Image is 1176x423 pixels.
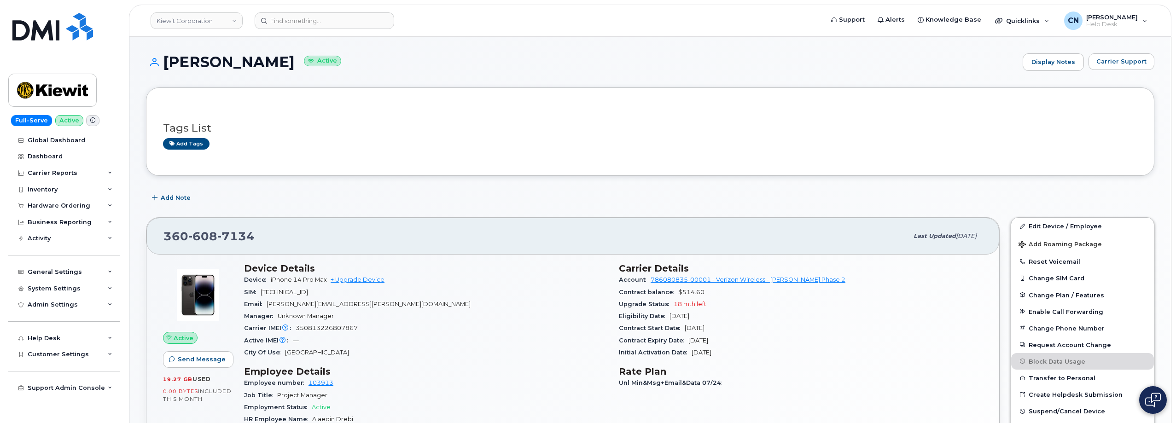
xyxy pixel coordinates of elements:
span: 0.00 Bytes [163,388,198,394]
span: Last updated [914,232,956,239]
button: Suspend/Cancel Device [1011,403,1154,419]
span: [DATE] [692,349,711,356]
span: [TECHNICAL_ID] [261,289,308,296]
span: Eligibility Date [619,313,670,319]
span: HR Employee Name [244,416,312,423]
span: 350813226807867 [296,324,358,331]
span: Change Plan / Features [1029,291,1104,298]
span: Add Note [161,193,191,202]
span: 608 [188,229,217,243]
span: Contract Start Date [619,324,685,331]
span: Job Title [244,392,277,399]
button: Add Roaming Package [1011,234,1154,253]
span: Initial Activation Date [619,349,692,356]
span: Carrier IMEI [244,324,296,331]
button: Send Message [163,351,233,368]
button: Reset Voicemail [1011,253,1154,270]
span: used [192,376,211,382]
span: Active [312,404,331,411]
h3: Carrier Details [619,263,983,274]
span: Carrier Support [1096,57,1147,66]
span: 19.27 GB [163,376,192,382]
span: Project Manager [277,392,327,399]
img: image20231002-3703462-by0d28.jpeg [170,267,226,323]
h3: Device Details [244,263,608,274]
span: SIM [244,289,261,296]
a: + Upgrade Device [331,276,384,283]
button: Enable Call Forwarding [1011,303,1154,320]
button: Request Account Change [1011,336,1154,353]
span: Add Roaming Package [1019,241,1102,249]
a: Display Notes [1023,53,1084,71]
small: Active [304,56,341,66]
span: Upgrade Status [619,301,674,307]
span: [DATE] [956,232,977,239]
span: $514.60 [678,289,704,296]
span: Unl Min&Msg+Email&Data 07/24 [619,379,726,386]
span: Employee number [244,379,309,386]
span: [GEOGRAPHIC_DATA] [285,349,349,356]
img: Open chat [1145,393,1161,407]
span: Manager [244,313,278,319]
span: 360 [163,229,255,243]
span: Device [244,276,271,283]
button: Block Data Usage [1011,353,1154,370]
span: [PERSON_NAME][EMAIL_ADDRESS][PERSON_NAME][DOMAIN_NAME] [267,301,471,307]
a: Edit Device / Employee [1011,218,1154,234]
span: Account [619,276,651,283]
a: 103913 [309,379,333,386]
button: Transfer to Personal [1011,370,1154,386]
span: Unknown Manager [278,313,334,319]
span: Alaedin Drebi [312,416,353,423]
span: Contract balance [619,289,678,296]
span: City Of Use [244,349,285,356]
a: 786080835-00001 - Verizon Wireless - [PERSON_NAME] Phase 2 [651,276,845,283]
span: Email [244,301,267,307]
span: iPhone 14 Pro Max [271,276,327,283]
h3: Tags List [163,122,1137,134]
h3: Employee Details [244,366,608,377]
span: — [293,337,299,344]
span: 7134 [217,229,255,243]
button: Change Phone Number [1011,320,1154,336]
span: [DATE] [670,313,689,319]
span: Active IMEI [244,337,293,344]
button: Change Plan / Features [1011,287,1154,303]
span: [DATE] [685,324,704,331]
h3: Rate Plan [619,366,983,377]
span: 18 mth left [674,301,706,307]
span: Send Message [178,355,226,364]
span: Suspend/Cancel Device [1029,408,1105,415]
button: Change SIM Card [1011,270,1154,286]
span: Active [174,334,193,342]
a: Create Helpdesk Submission [1011,386,1154,403]
span: Contract Expiry Date [619,337,688,344]
button: Carrier Support [1089,53,1154,70]
span: [DATE] [688,337,708,344]
span: Employment Status [244,404,312,411]
a: Add tags [163,138,210,150]
h1: [PERSON_NAME] [146,54,1018,70]
button: Add Note [146,190,198,206]
span: Enable Call Forwarding [1029,308,1103,315]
